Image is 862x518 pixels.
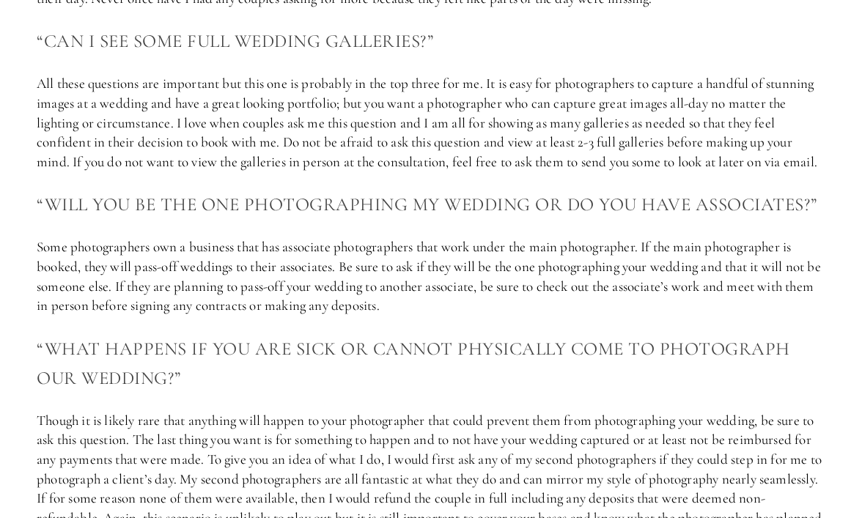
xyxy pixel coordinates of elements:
[37,190,825,219] h3: “Will you be the one photographing my wedding or do you have associates?”
[37,237,825,315] p: Some photographers own a business that has associate photographers that work under the main photo...
[37,74,825,171] p: All these questions are important but this one is probably in the top three for me. It is easy fo...
[37,334,825,393] h3: “What happens if you are sick or cannot physically come to photograph our wedding?”
[37,26,825,56] h3: “Can I See some full wedding galleries?”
